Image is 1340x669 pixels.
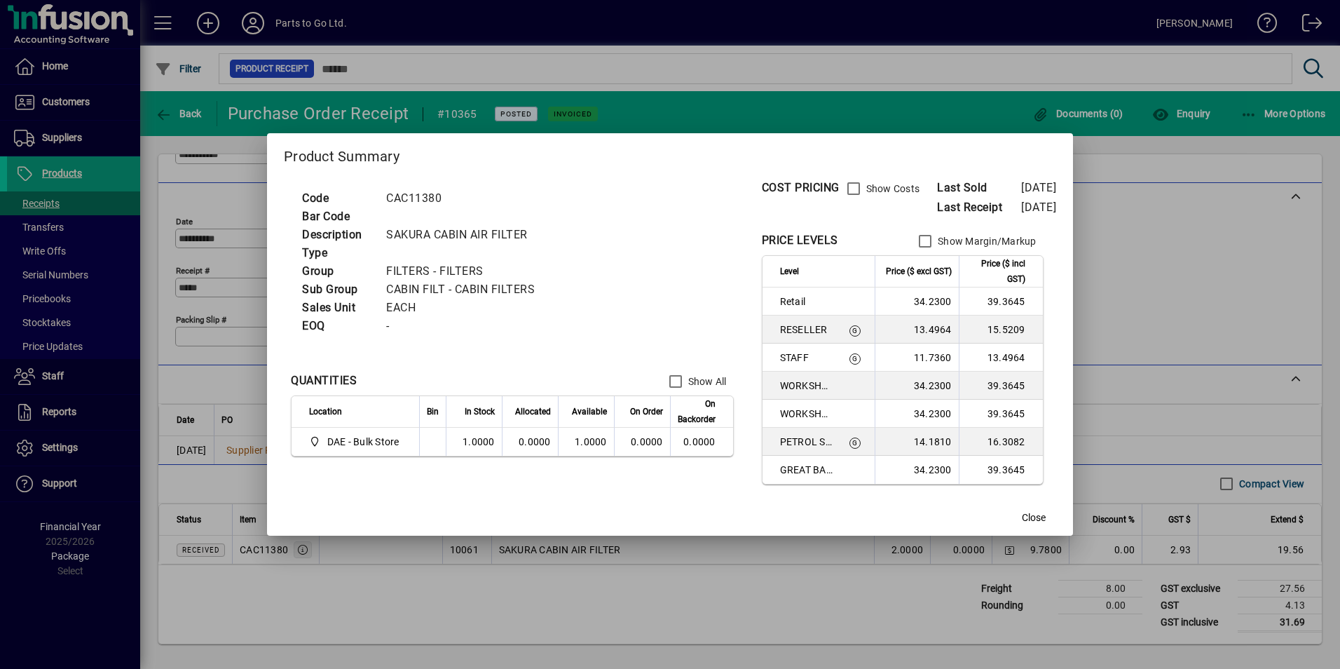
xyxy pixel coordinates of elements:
td: 39.3645 [959,400,1043,428]
td: CAC11380 [379,189,552,208]
label: Show All [685,374,727,388]
span: In Stock [465,404,495,419]
span: [DATE] [1021,181,1056,194]
span: PETROL STATION [780,435,833,449]
div: COST PRICING [762,180,840,196]
td: Type [295,244,379,262]
td: 1.0000 [558,428,614,456]
div: PRICE LEVELS [762,232,838,249]
td: EACH [379,299,552,317]
h2: Product Summary [267,133,1073,174]
td: Description [295,226,379,244]
td: - [379,317,552,335]
td: 34.2300 [875,400,959,428]
td: 16.3082 [959,428,1043,456]
td: 13.4964 [959,344,1043,372]
button: Close [1011,505,1056,530]
td: SAKURA CABIN AIR FILTER [379,226,552,244]
span: WORKSHOP 1 [780,379,833,393]
td: Sales Unit [295,299,379,317]
td: CABIN FILT - CABIN FILTERS [379,281,552,299]
span: Last Receipt [937,199,1021,216]
span: RESELLER [780,323,833,337]
td: 11.7360 [875,344,959,372]
span: Available [572,404,607,419]
span: STAFF [780,351,833,365]
span: Close [1022,511,1046,525]
td: EOQ [295,317,379,335]
td: 15.5209 [959,316,1043,344]
span: Bin [427,404,439,419]
span: Location [309,404,342,419]
td: 34.2300 [875,288,959,316]
span: Retail [780,295,833,309]
span: Price ($ incl GST) [966,256,1025,287]
span: Last Sold [937,180,1021,196]
td: 0.0000 [502,428,558,456]
span: DAE - Bulk Store [309,433,405,450]
td: 39.3645 [959,372,1043,400]
span: On Backorder [678,396,716,427]
span: DAE - Bulk Store [327,435,399,449]
td: 1.0000 [446,428,502,456]
label: Show Costs [863,182,920,196]
span: WORKSHOP 2&3 [780,407,833,421]
td: FILTERS - FILTERS [379,262,552,281]
td: 34.2300 [875,372,959,400]
td: Code [295,189,379,208]
td: Bar Code [295,208,379,226]
span: [DATE] [1021,201,1056,214]
span: 0.0000 [631,436,663,447]
td: Sub Group [295,281,379,299]
td: 39.3645 [959,288,1043,316]
span: Price ($ excl GST) [886,264,952,279]
span: Allocated [515,404,551,419]
td: 0.0000 [670,428,733,456]
div: QUANTITIES [291,372,357,389]
span: Level [780,264,799,279]
span: GREAT BARRIER [780,463,833,477]
td: 34.2300 [875,456,959,484]
span: On Order [630,404,663,419]
td: 14.1810 [875,428,959,456]
td: Group [295,262,379,281]
td: 39.3645 [959,456,1043,484]
td: 13.4964 [875,316,959,344]
label: Show Margin/Markup [935,234,1037,248]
